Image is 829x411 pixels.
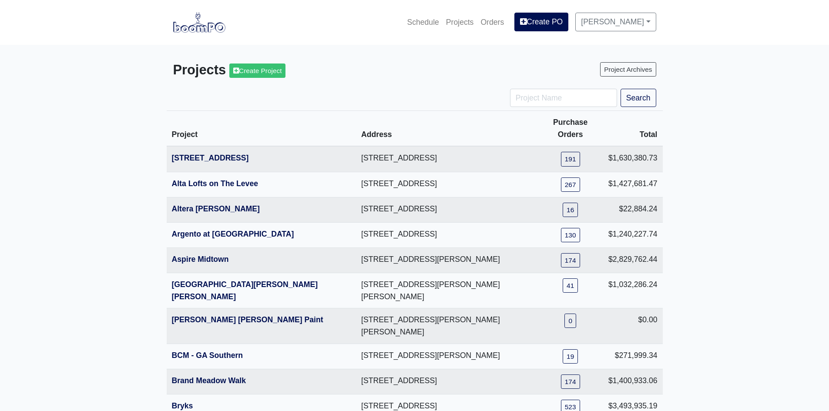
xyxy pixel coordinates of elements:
a: 19 [563,349,578,364]
td: $22,884.24 [603,197,663,222]
th: Purchase Orders [537,111,603,147]
a: 191 [561,152,580,166]
td: $1,032,286.24 [603,273,663,308]
td: [STREET_ADDRESS] [356,172,537,197]
td: [STREET_ADDRESS][PERSON_NAME][PERSON_NAME] [356,273,537,308]
a: Create PO [514,13,568,31]
a: Alta Lofts on The Levee [172,179,258,188]
td: [STREET_ADDRESS] [356,222,537,247]
td: [STREET_ADDRESS][PERSON_NAME] [356,344,537,369]
h3: Projects [173,62,408,78]
th: Total [603,111,663,147]
a: 130 [561,228,580,242]
a: Bryks [172,401,193,410]
td: $2,829,762.44 [603,247,663,273]
td: [STREET_ADDRESS][PERSON_NAME][PERSON_NAME] [356,308,537,344]
a: Argento at [GEOGRAPHIC_DATA] [172,230,294,238]
a: Aspire Midtown [172,255,229,264]
a: [PERSON_NAME] [PERSON_NAME] Paint [172,315,323,324]
a: Schedule [403,13,442,32]
a: 0 [564,314,576,328]
a: BCM - GA Southern [172,351,243,360]
a: [STREET_ADDRESS] [172,154,249,162]
td: $1,400,933.06 [603,369,663,394]
td: $1,240,227.74 [603,222,663,247]
button: Search [621,89,656,107]
a: Projects [443,13,477,32]
td: [STREET_ADDRESS] [356,146,537,172]
a: [GEOGRAPHIC_DATA][PERSON_NAME][PERSON_NAME] [172,280,318,301]
input: Project Name [510,89,617,107]
th: Address [356,111,537,147]
a: 41 [563,278,578,293]
a: Create Project [229,63,285,78]
a: Orders [477,13,507,32]
td: $0.00 [603,308,663,344]
td: [STREET_ADDRESS] [356,369,537,394]
a: Brand Meadow Walk [172,376,246,385]
a: 174 [561,374,580,389]
th: Project [167,111,356,147]
td: $1,630,380.73 [603,146,663,172]
img: boomPO [173,12,225,32]
a: 267 [561,177,580,192]
td: $1,427,681.47 [603,172,663,197]
td: [STREET_ADDRESS][PERSON_NAME] [356,247,537,273]
td: [STREET_ADDRESS] [356,197,537,222]
a: [PERSON_NAME] [575,13,656,31]
a: 174 [561,253,580,267]
td: $271,999.34 [603,344,663,369]
a: Project Archives [600,62,656,77]
a: Altera [PERSON_NAME] [172,204,260,213]
a: 16 [563,203,578,217]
